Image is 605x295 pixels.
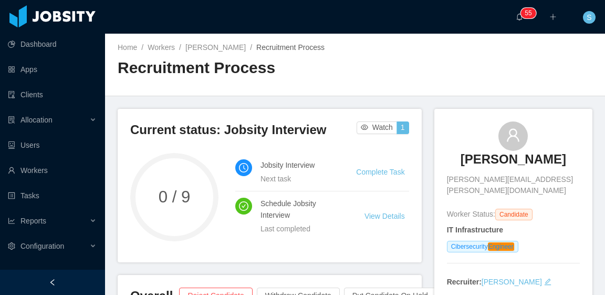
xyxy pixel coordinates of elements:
[179,43,181,52] span: /
[506,128,520,143] i: icon: user
[260,198,339,221] h4: Schedule Jobsity Interview
[260,223,339,235] div: Last completed
[516,13,523,21] i: icon: bell
[8,135,97,156] a: icon: robotUsers
[488,242,514,251] em: Engineer
[364,212,405,220] a: View Details
[256,43,325,52] span: Recruitment Process
[544,278,551,286] i: icon: edit
[461,151,566,174] a: [PERSON_NAME]
[587,11,591,24] span: S
[447,278,482,286] strong: Recruiter:
[8,160,97,181] a: icon: userWorkers
[260,159,331,171] h4: Jobsity Interview
[239,201,248,211] i: icon: check-circle
[447,210,495,218] span: Worker Status:
[447,174,580,196] span: [PERSON_NAME][EMAIL_ADDRESS][PERSON_NAME][DOMAIN_NAME]
[148,43,175,52] a: Workers
[447,241,518,252] span: Cibersecurity
[397,121,409,134] button: 1
[525,8,528,18] p: 5
[20,242,64,250] span: Configuration
[8,185,97,206] a: icon: profileTasks
[8,116,15,124] i: icon: solution
[357,121,397,134] button: icon: eyeWatch
[141,43,143,52] span: /
[495,209,533,220] span: Candidate
[8,84,97,105] a: icon: auditClients
[250,43,252,52] span: /
[549,13,557,21] i: icon: plus
[8,34,97,55] a: icon: pie-chartDashboard
[8,59,97,80] a: icon: appstoreApps
[356,168,404,176] a: Complete Task
[118,43,137,52] a: Home
[8,242,15,250] i: icon: setting
[118,57,355,79] h2: Recruitment Process
[260,173,331,185] div: Next task
[239,163,248,172] i: icon: clock-circle
[8,217,15,225] i: icon: line-chart
[130,121,357,138] h3: Current status: Jobsity Interview
[447,226,503,234] strong: IT Infrastructure
[20,217,46,225] span: Reports
[528,8,532,18] p: 5
[20,116,53,124] span: Allocation
[461,151,566,168] h3: [PERSON_NAME]
[130,189,218,205] span: 0 / 9
[520,8,536,18] sup: 55
[185,43,246,52] a: [PERSON_NAME]
[482,278,542,286] a: [PERSON_NAME]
